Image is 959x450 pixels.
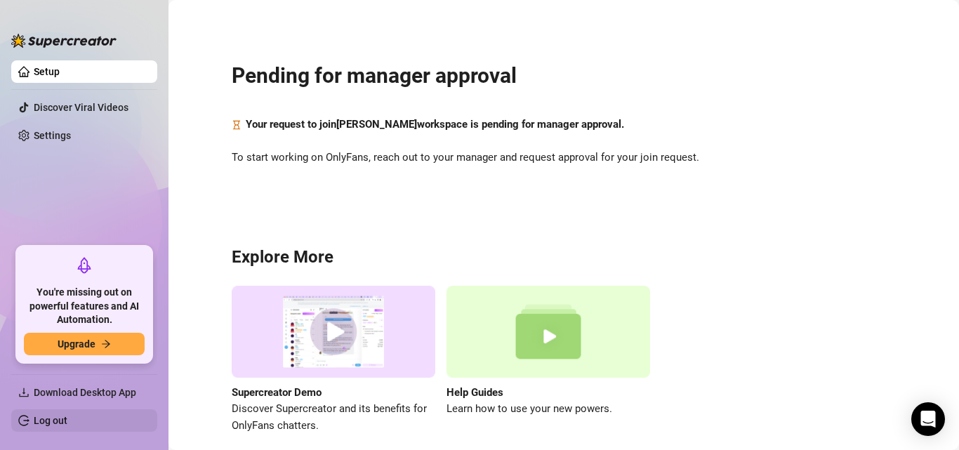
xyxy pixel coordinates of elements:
[58,338,95,350] span: Upgrade
[24,286,145,327] span: You're missing out on powerful features and AI Automation.
[11,34,117,48] img: logo-BBDzfeDw.svg
[232,246,896,269] h3: Explore More
[232,117,242,133] span: hourglass
[232,401,435,434] span: Discover Supercreator and its benefits for OnlyFans chatters.
[447,286,650,434] a: Help GuidesLearn how to use your new powers.
[232,386,322,399] strong: Supercreator Demo
[447,401,650,418] span: Learn how to use your new powers.
[24,333,145,355] button: Upgradearrow-right
[447,386,503,399] strong: Help Guides
[101,339,111,349] span: arrow-right
[911,402,945,436] div: Open Intercom Messenger
[232,62,896,89] h2: Pending for manager approval
[232,286,435,434] a: Supercreator DemoDiscover Supercreator and its benefits for OnlyFans chatters.
[18,387,29,398] span: download
[34,130,71,141] a: Settings
[232,150,896,166] span: To start working on OnlyFans, reach out to your manager and request approval for your join request.
[34,66,60,77] a: Setup
[34,415,67,426] a: Log out
[76,257,93,274] span: rocket
[447,286,650,378] img: help guides
[34,387,136,398] span: Download Desktop App
[246,118,624,131] strong: Your request to join [PERSON_NAME] workspace is pending for manager approval.
[34,102,128,113] a: Discover Viral Videos
[232,286,435,378] img: supercreator demo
